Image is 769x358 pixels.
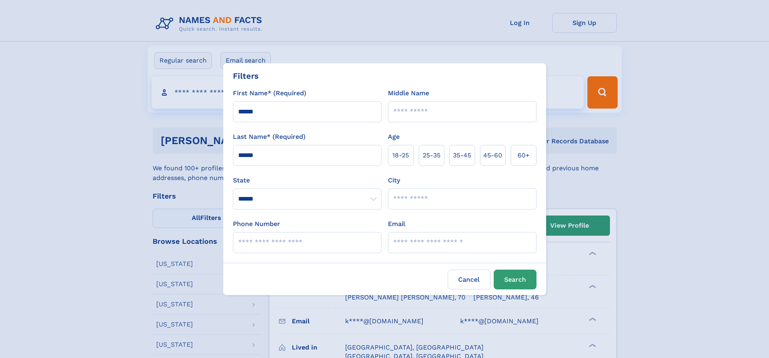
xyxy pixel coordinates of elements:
[388,176,400,185] label: City
[388,132,400,142] label: Age
[233,132,306,142] label: Last Name* (Required)
[233,176,381,185] label: State
[423,151,440,160] span: 25‑35
[388,88,429,98] label: Middle Name
[483,151,502,160] span: 45‑60
[233,88,306,98] label: First Name* (Required)
[494,270,536,289] button: Search
[448,270,490,289] label: Cancel
[392,151,409,160] span: 18‑25
[453,151,471,160] span: 35‑45
[518,151,530,160] span: 60+
[388,219,405,229] label: Email
[233,70,259,82] div: Filters
[233,219,280,229] label: Phone Number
